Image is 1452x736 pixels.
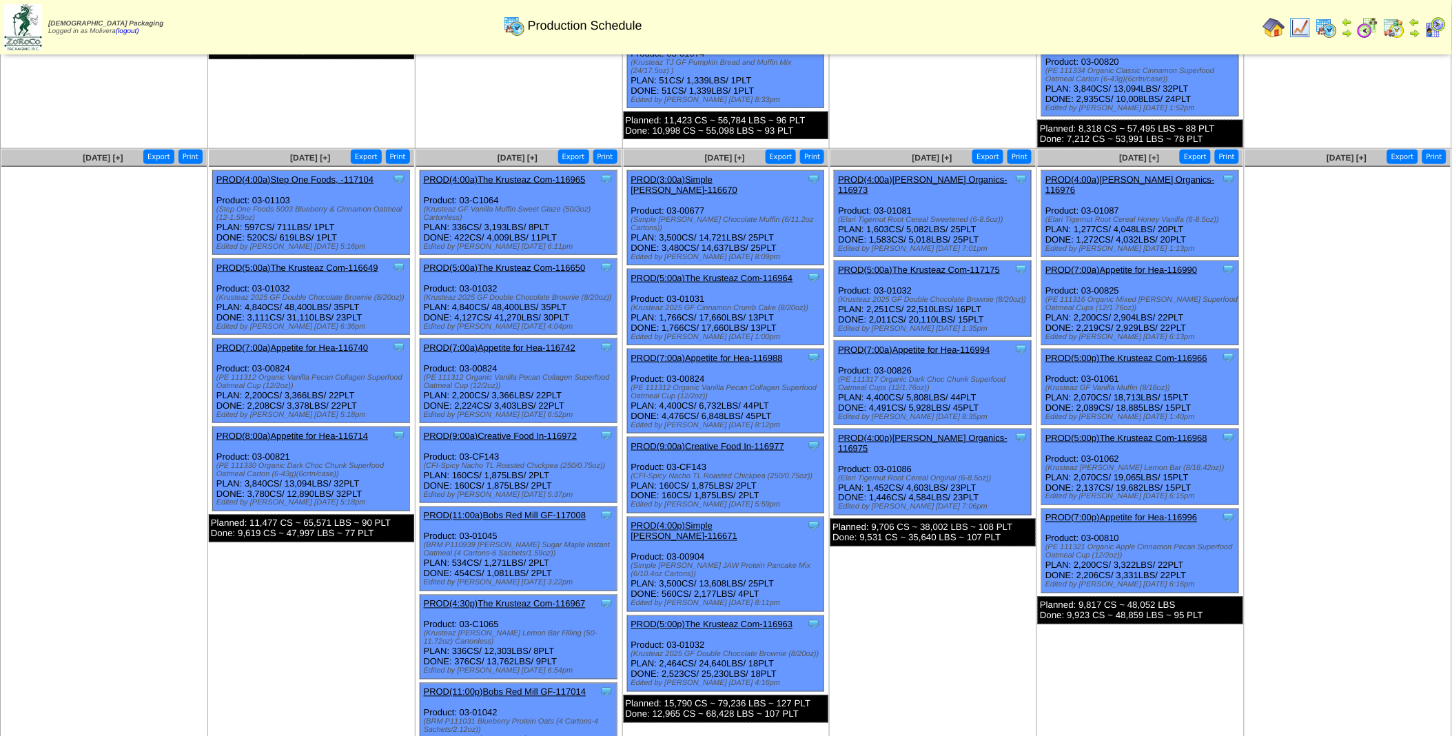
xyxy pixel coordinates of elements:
[420,595,617,679] div: Product: 03-C1065 PLAN: 336CS / 12,303LBS / 8PLT DONE: 376CS / 13,762LBS / 9PLT
[1045,245,1238,253] div: Edited by [PERSON_NAME] [DATE] 1:13pm
[631,600,824,608] div: Edited by [PERSON_NAME] [DATE] 8:11pm
[766,150,797,164] button: Export
[420,259,617,335] div: Product: 03-01032 PLAN: 4,840CS / 48,400LBS / 35PLT DONE: 4,127CS / 41,270LBS / 30PLT
[631,441,785,451] a: PROD(9:00a)Creative Food In-116977
[424,687,586,697] a: PROD(11:00p)Bobs Red Mill GF-117014
[48,20,163,35] span: Logged in as Molivera
[838,174,1008,195] a: PROD(4:00a)[PERSON_NAME] Organics-116973
[420,171,617,255] div: Product: 03-C1064 PLAN: 336CS / 3,193LBS / 8PLT DONE: 422CS / 4,009LBS / 11PLT
[1042,349,1239,425] div: Product: 03-01061 PLAN: 2,070CS / 18,713LBS / 15PLT DONE: 2,089CS / 18,885LBS / 15PLT
[424,630,617,646] div: (Krusteaz [PERSON_NAME] Lemon Bar Filling (50-11.72oz) Cartonless)
[1120,153,1160,163] a: [DATE] [+]
[424,462,617,470] div: (CFI-Spicy Nacho TL Roasted Chickpea (250/0.75oz))
[1222,431,1236,444] img: Tooltip
[807,351,821,365] img: Tooltip
[1409,17,1420,28] img: arrowleft.gif
[1180,150,1211,164] button: Export
[1387,150,1418,164] button: Export
[807,617,821,631] img: Tooltip
[83,153,123,163] a: [DATE] [+]
[1222,511,1236,524] img: Tooltip
[290,153,330,163] a: [DATE] [+]
[212,259,409,335] div: Product: 03-01032 PLAN: 4,840CS / 48,400LBS / 35PLT DONE: 3,111CS / 31,110LBS / 23PLT
[209,515,414,542] div: Planned: 11,477 CS ~ 65,571 LBS ~ 90 PLT Done: 9,619 CS ~ 47,997 LBS ~ 77 PLT
[48,20,163,28] span: [DEMOGRAPHIC_DATA] Packaging
[631,353,783,363] a: PROD(7:00a)Appetite for Hea-116988
[807,519,821,533] img: Tooltip
[631,472,824,480] div: (CFI-Spicy Nacho TL Roasted Chickpea (250/0.75oz))
[1045,353,1207,363] a: PROD(5:00p)The Krusteaz Com-116966
[1014,343,1028,356] img: Tooltip
[1327,153,1367,163] a: [DATE] [+]
[631,273,793,283] a: PROD(5:00a)The Krusteaz Com-116964
[912,153,952,163] span: [DATE] [+]
[838,503,1031,511] div: Edited by [PERSON_NAME] [DATE] 7:06pm
[838,345,990,355] a: PROD(7:00a)Appetite for Hea-116994
[1042,509,1239,593] div: Product: 03-00810 PLAN: 2,200CS / 3,322LBS / 22PLT DONE: 2,206CS / 3,331LBS / 22PLT
[1222,172,1236,186] img: Tooltip
[216,343,368,353] a: PROD(7:00a)Appetite for Hea-116740
[600,260,613,274] img: Tooltip
[631,59,824,75] div: (Krusteaz TJ GF Pumpkin Bread and Muffin Mix (24/17.5oz) )
[216,243,409,251] div: Edited by [PERSON_NAME] [DATE] 5:16pm
[631,96,824,104] div: Edited by [PERSON_NAME] [DATE] 8:33pm
[627,438,824,513] div: Product: 03-CF143 PLAN: 160CS / 1,875LBS / 2PLT DONE: 160CS / 1,875LBS / 2PLT
[1038,597,1243,624] div: Planned: 9,817 CS ~ 48,052 LBS Done: 9,923 CS ~ 48,859 LBS ~ 95 PLT
[627,518,824,612] div: Product: 03-00904 PLAN: 3,500CS / 13,608LBS / 25PLT DONE: 560CS / 2,177LBS / 4PLT
[838,474,1031,482] div: (Elari Tigernut Root Cereal Original (6-8.5oz))
[600,685,613,699] img: Tooltip
[1215,150,1239,164] button: Print
[420,339,617,423] div: Product: 03-00824 PLAN: 2,200CS / 3,366LBS / 22PLT DONE: 2,224CS / 3,403LBS / 22PLT
[631,333,824,341] div: Edited by [PERSON_NAME] [DATE] 1:00pm
[830,519,1036,546] div: Planned: 9,706 CS ~ 38,002 LBS ~ 108 PLT Done: 9,531 CS ~ 35,640 LBS ~ 107 PLT
[1342,17,1353,28] img: arrowleft.gif
[1045,464,1238,472] div: (Krusteaz [PERSON_NAME] Lemon Bar (8/18.42oz))
[838,265,1000,275] a: PROD(5:00a)The Krusteaz Com-117175
[624,112,829,139] div: Planned: 11,423 CS ~ 56,784 LBS ~ 96 PLT Done: 10,998 CS ~ 55,098 LBS ~ 93 PLT
[4,4,42,50] img: zoroco-logo-small.webp
[392,260,406,274] img: Tooltip
[392,429,406,442] img: Tooltip
[216,323,409,331] div: Edited by [PERSON_NAME] [DATE] 6:36pm
[1014,172,1028,186] img: Tooltip
[1042,32,1239,116] div: Product: 03-00820 PLAN: 3,840CS / 13,094LBS / 32PLT DONE: 2,935CS / 10,008LBS / 24PLT
[705,153,745,163] a: [DATE] [+]
[420,507,617,591] div: Product: 03-01045 PLAN: 534CS / 1,271LBS / 2PLT DONE: 454CS / 1,081LBS / 2PLT
[600,172,613,186] img: Tooltip
[178,150,203,164] button: Print
[631,562,824,579] div: (Simple [PERSON_NAME] JAW Protein Pancake Mix (6/10.4oz Cartons))
[838,325,1031,333] div: Edited by [PERSON_NAME] [DATE] 1:35pm
[424,294,617,302] div: (Krusteaz 2025 GF Double Chocolate Brownie (8/20oz))
[627,269,824,345] div: Product: 03-01031 PLAN: 1,766CS / 17,660LBS / 13PLT DONE: 1,766CS / 17,660LBS / 13PLT
[1008,150,1032,164] button: Print
[212,171,409,255] div: Product: 03-01103 PLAN: 597CS / 711LBS / 1PLT DONE: 520CS / 619LBS / 1PLT
[216,499,409,507] div: Edited by [PERSON_NAME] [DATE] 5:18pm
[216,294,409,302] div: (Krusteaz 2025 GF Double Chocolate Brownie (8/20oz))
[424,599,586,609] a: PROD(4:30p)The Krusteaz Com-116967
[838,376,1031,392] div: (PE 111317 Organic Dark Choc Chunk Superfood Oatmeal Cups (12/1.76oz))
[1263,17,1285,39] img: home.gif
[631,501,824,509] div: Edited by [PERSON_NAME] [DATE] 5:59pm
[972,150,1003,164] button: Export
[216,263,378,273] a: PROD(5:00a)The Krusteaz Com-116649
[1222,351,1236,365] img: Tooltip
[424,667,617,675] div: Edited by [PERSON_NAME] [DATE] 6:54pm
[838,296,1031,304] div: (Krusteaz 2025 GF Double Chocolate Brownie (8/20oz))
[835,429,1032,515] div: Product: 03-01086 PLAN: 1,452CS / 4,603LBS / 23PLT DONE: 1,446CS / 4,584LBS / 23PLT
[631,304,824,312] div: (Krusteaz 2025 GF Cinnamon Crumb Cake (8/20oz))
[631,174,738,195] a: PROD(3:00a)Simple [PERSON_NAME]-116670
[424,323,617,331] div: Edited by [PERSON_NAME] [DATE] 4:04pm
[424,431,577,441] a: PROD(9:00a)Creative Food In-116972
[627,171,824,265] div: Product: 03-00677 PLAN: 3,500CS / 14,721LBS / 25PLT DONE: 3,480CS / 14,637LBS / 25PLT
[424,491,617,499] div: Edited by [PERSON_NAME] [DATE] 5:37pm
[1045,544,1238,560] div: (PE 111321 Organic Apple Cinnamon Pecan Superfood Oatmeal Cup (12/2oz))
[631,384,824,400] div: (PE 111312 Organic Vanilla Pecan Collagen Superfood Oatmeal Cup (12/2oz))
[631,421,824,429] div: Edited by [PERSON_NAME] [DATE] 8:12pm
[627,616,824,692] div: Product: 03-01032 PLAN: 2,464CS / 24,640LBS / 18PLT DONE: 2,523CS / 25,230LBS / 18PLT
[424,718,617,735] div: (BRM P111031 Blueberry Protein Oats (4 Cartons-4 Sachets/2.12oz))
[1045,174,1215,195] a: PROD(4:00a)[PERSON_NAME] Organics-116976
[1042,261,1239,345] div: Product: 03-00825 PLAN: 2,200CS / 2,904LBS / 22PLT DONE: 2,219CS / 2,929LBS / 22PLT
